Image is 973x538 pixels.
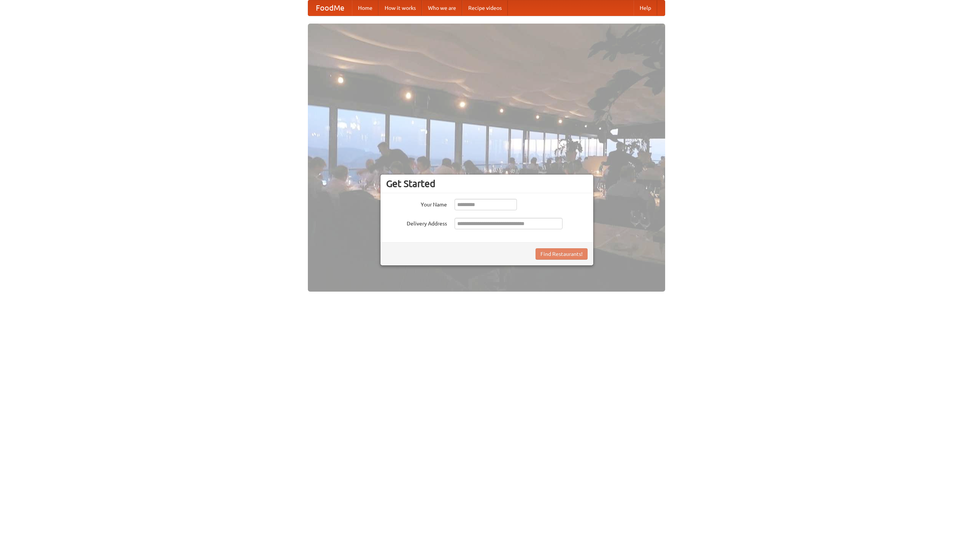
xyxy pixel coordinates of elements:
h3: Get Started [386,178,588,189]
a: How it works [379,0,422,16]
label: Delivery Address [386,218,447,227]
a: Recipe videos [462,0,508,16]
button: Find Restaurants! [536,248,588,260]
a: Home [352,0,379,16]
a: Help [634,0,657,16]
a: FoodMe [308,0,352,16]
a: Who we are [422,0,462,16]
label: Your Name [386,199,447,208]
